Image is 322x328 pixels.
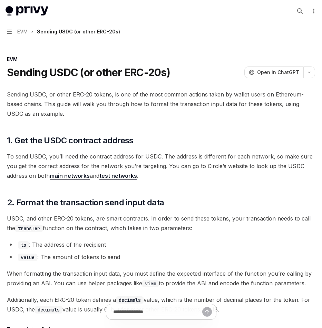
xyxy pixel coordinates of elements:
div: Sending USDC (or other ERC-20s) [37,28,120,36]
button: More actions [310,6,316,16]
span: Additionally, each ERC-20 token defines a value, which is the number of decimal places for the to... [7,295,315,314]
span: USDC, and other ERC-20 tokens, are smart contracts. In order to send these tokens, your transacti... [7,214,315,233]
span: 2. Format the transaction send input data [7,197,164,208]
span: To send USDC, you’ll need the contract address for USDC. The address is different for each networ... [7,152,315,181]
li: : The address of the recipient [7,240,315,249]
img: light logo [6,6,48,16]
span: 1. Get the USDC contract address [7,135,134,146]
li: : The amount of tokens to send [7,252,315,262]
code: decimals [116,296,144,304]
a: test networks [99,172,137,180]
span: Open in ChatGPT [257,69,299,76]
div: EVM [7,56,315,63]
code: transfer [15,225,43,232]
button: Send message [202,307,212,317]
h1: Sending USDC (or other ERC-20s) [7,66,170,79]
code: to [18,241,29,249]
code: viem [142,280,159,287]
span: Sending USDC, or other ERC-20 tokens, is one of the most common actions taken by wallet users on ... [7,90,315,119]
span: EVM [17,28,28,36]
a: main networks [50,172,90,180]
button: Open in ChatGPT [244,66,303,78]
input: Ask a question... [113,304,202,319]
code: value [18,254,37,261]
span: When formatting the transaction input data, you must define the expected interface of the functio... [7,269,315,288]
